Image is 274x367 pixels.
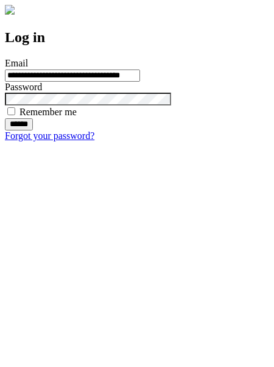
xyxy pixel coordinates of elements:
[19,107,77,117] label: Remember me
[5,5,15,15] img: logo-4e3dc11c47720685a147b03b5a06dd966a58ff35d612b21f08c02c0306f2b779.png
[5,82,42,92] label: Password
[5,130,94,141] a: Forgot your password?
[5,58,28,68] label: Email
[5,29,269,46] h2: Log in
